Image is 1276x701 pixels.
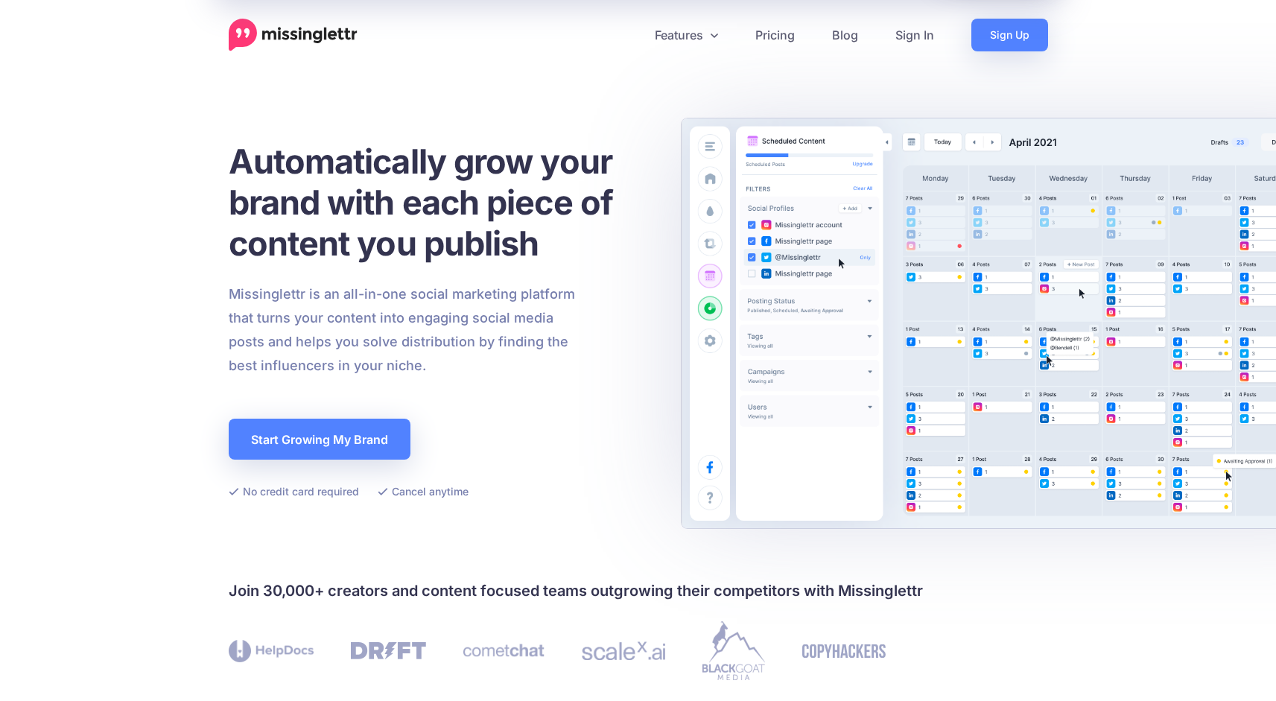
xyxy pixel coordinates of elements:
[229,419,410,460] a: Start Growing My Brand
[737,19,813,51] a: Pricing
[378,482,469,501] li: Cancel anytime
[877,19,953,51] a: Sign In
[636,19,737,51] a: Features
[229,19,358,51] a: Home
[813,19,877,51] a: Blog
[229,141,650,264] h1: Automatically grow your brand with each piece of content you publish
[229,579,1048,603] h4: Join 30,000+ creators and content focused teams outgrowing their competitors with Missinglettr
[971,19,1048,51] a: Sign Up
[229,482,359,501] li: No credit card required
[229,282,576,378] p: Missinglettr is an all-in-one social marketing platform that turns your content into engaging soc...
